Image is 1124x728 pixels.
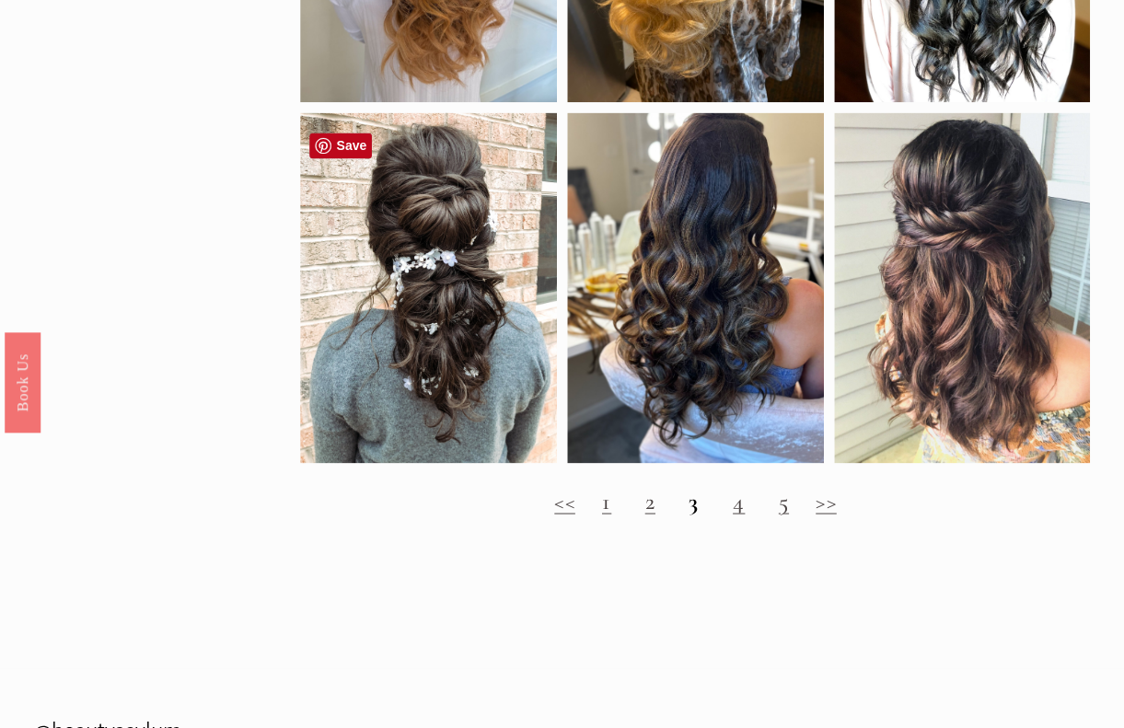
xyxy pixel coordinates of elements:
a: << [554,486,575,514]
a: 2 [645,486,655,514]
a: >> [816,486,837,514]
a: 5 [779,486,789,514]
a: 1 [602,486,611,514]
a: Book Us [5,331,41,432]
a: 4 [733,486,745,514]
a: Pin it! [309,133,372,158]
strong: 3 [689,486,699,514]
